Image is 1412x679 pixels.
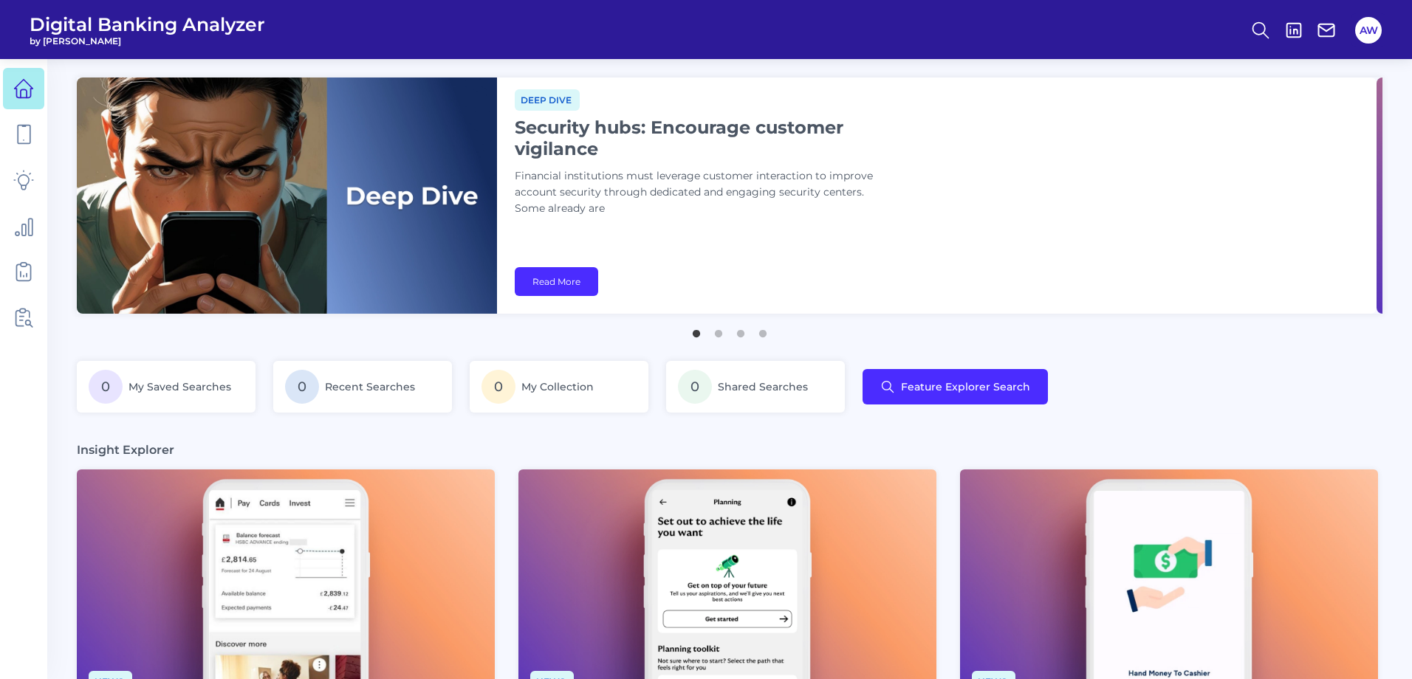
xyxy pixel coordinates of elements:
a: 0My Collection [470,361,648,413]
a: 0My Saved Searches [77,361,256,413]
button: AW [1355,17,1382,44]
span: 0 [481,370,515,404]
span: by [PERSON_NAME] [30,35,265,46]
span: Digital Banking Analyzer [30,13,265,35]
button: 4 [755,323,770,337]
span: My Collection [521,380,594,393]
h1: Security hubs: Encourage customer vigilance [515,117,884,159]
p: Financial institutions must leverage customer interaction to improve account security through ded... [515,168,884,217]
a: Read More [515,267,598,296]
button: Feature Explorer Search [863,369,1048,404]
a: 0Shared Searches [666,361,845,413]
a: Deep dive [515,92,580,106]
button: 3 [733,323,748,337]
a: 0Recent Searches [273,361,452,413]
span: 0 [285,370,319,404]
span: 0 [678,370,712,404]
span: Feature Explorer Search [901,381,1030,393]
span: My Saved Searches [128,380,231,393]
span: Recent Searches [325,380,415,393]
span: Shared Searches [718,380,808,393]
button: 2 [711,323,726,337]
span: Deep dive [515,89,580,111]
img: bannerImg [77,77,497,314]
h3: Insight Explorer [77,442,174,458]
span: 0 [89,370,123,404]
button: 1 [689,323,704,337]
